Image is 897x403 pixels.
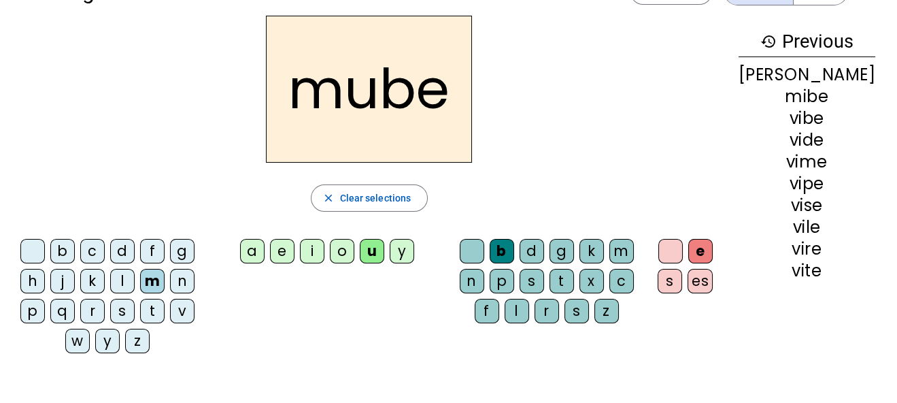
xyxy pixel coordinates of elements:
div: f [140,239,165,263]
div: w [65,329,90,353]
div: n [170,269,194,293]
div: t [140,299,165,323]
div: vile [739,219,875,236]
div: s [564,299,589,323]
div: m [609,239,634,263]
div: k [579,239,604,263]
mat-icon: history [760,33,777,50]
div: f [475,299,499,323]
div: l [505,299,529,323]
div: p [490,269,514,293]
div: z [594,299,619,323]
div: d [110,239,135,263]
div: p [20,299,45,323]
div: o [330,239,354,263]
mat-icon: close [322,192,335,204]
div: s [658,269,682,293]
div: s [110,299,135,323]
div: a [240,239,265,263]
div: y [95,329,120,353]
div: m [140,269,165,293]
div: t [549,269,574,293]
div: e [688,239,713,263]
div: c [609,269,634,293]
div: vipe [739,176,875,192]
div: v [170,299,194,323]
div: x [579,269,604,293]
div: vise [739,197,875,214]
div: vime [739,154,875,170]
div: es [688,269,713,293]
div: mibe [739,88,875,105]
div: vibe [739,110,875,127]
div: b [490,239,514,263]
div: vire [739,241,875,257]
div: vide [739,132,875,148]
div: c [80,239,105,263]
h3: Previous [739,27,875,57]
div: u [360,239,384,263]
div: y [390,239,414,263]
div: e [270,239,294,263]
div: g [170,239,194,263]
div: g [549,239,574,263]
div: i [300,239,324,263]
div: h [20,269,45,293]
div: z [125,329,150,353]
div: vite [739,263,875,279]
div: [PERSON_NAME] [739,67,875,83]
div: k [80,269,105,293]
div: j [50,269,75,293]
div: q [50,299,75,323]
div: n [460,269,484,293]
div: r [535,299,559,323]
h2: mube [266,16,472,163]
span: Clear selections [340,190,411,206]
div: r [80,299,105,323]
div: l [110,269,135,293]
button: Clear selections [311,184,428,212]
div: d [520,239,544,263]
div: b [50,239,75,263]
div: s [520,269,544,293]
